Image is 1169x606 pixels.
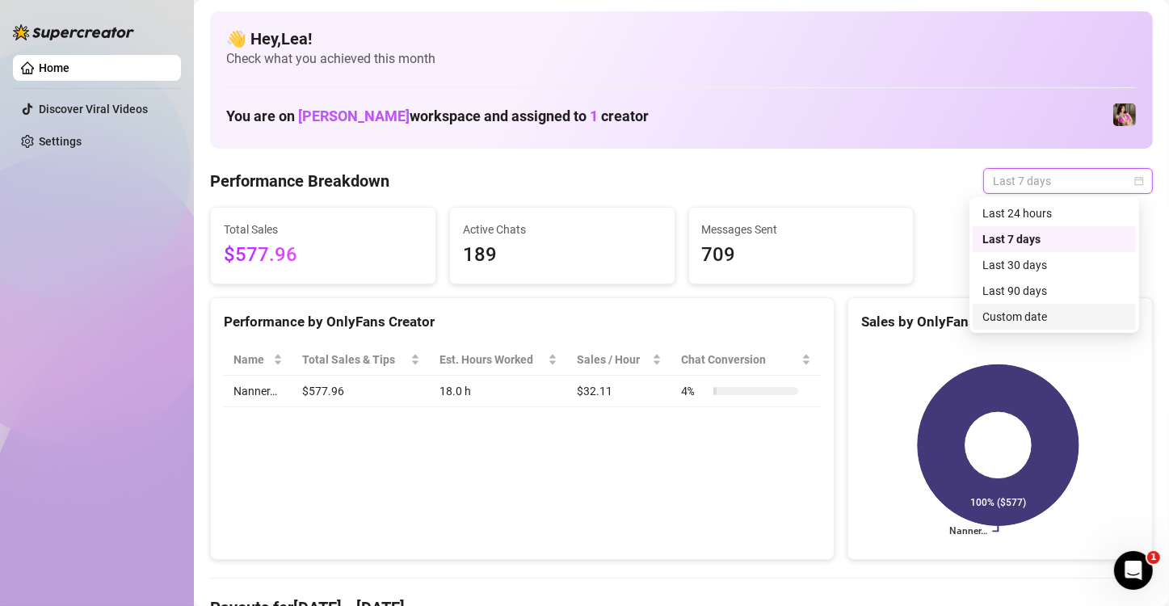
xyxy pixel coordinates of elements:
[681,351,798,368] span: Chat Conversion
[577,351,649,368] span: Sales / Hour
[567,344,671,376] th: Sales / Hour
[302,351,406,368] span: Total Sales & Tips
[463,221,662,238] span: Active Chats
[702,221,901,238] span: Messages Sent
[973,304,1136,330] div: Custom date
[973,226,1136,252] div: Last 7 days
[1134,176,1144,186] span: calendar
[993,169,1143,193] span: Last 7 days
[39,103,148,116] a: Discover Viral Videos
[982,204,1126,222] div: Last 24 hours
[982,256,1126,274] div: Last 30 days
[982,308,1126,326] div: Custom date
[702,240,901,271] span: 709
[210,170,389,192] h4: Performance Breakdown
[949,526,987,537] text: Nanner…
[982,282,1126,300] div: Last 90 days
[439,351,545,368] div: Est. Hours Worked
[224,376,292,407] td: Nanner…
[226,107,649,125] h1: You are on workspace and assigned to creator
[226,50,1137,68] span: Check what you achieved this month
[861,311,1139,333] div: Sales by OnlyFans Creator
[292,344,429,376] th: Total Sales & Tips
[298,107,410,124] span: [PERSON_NAME]
[681,382,707,400] span: 4 %
[671,344,821,376] th: Chat Conversion
[13,24,134,40] img: logo-BBDzfeDw.svg
[224,240,423,271] span: $577.96
[224,344,292,376] th: Name
[224,221,423,238] span: Total Sales
[1113,103,1136,126] img: Nanner
[590,107,598,124] span: 1
[1147,551,1160,564] span: 1
[39,135,82,148] a: Settings
[292,376,429,407] td: $577.96
[1114,551,1153,590] iframe: Intercom live chat
[224,311,821,333] div: Performance by OnlyFans Creator
[430,376,567,407] td: 18.0 h
[973,252,1136,278] div: Last 30 days
[973,200,1136,226] div: Last 24 hours
[39,61,69,74] a: Home
[463,240,662,271] span: 189
[982,230,1126,248] div: Last 7 days
[233,351,270,368] span: Name
[226,27,1137,50] h4: 👋 Hey, Lea !
[973,278,1136,304] div: Last 90 days
[567,376,671,407] td: $32.11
